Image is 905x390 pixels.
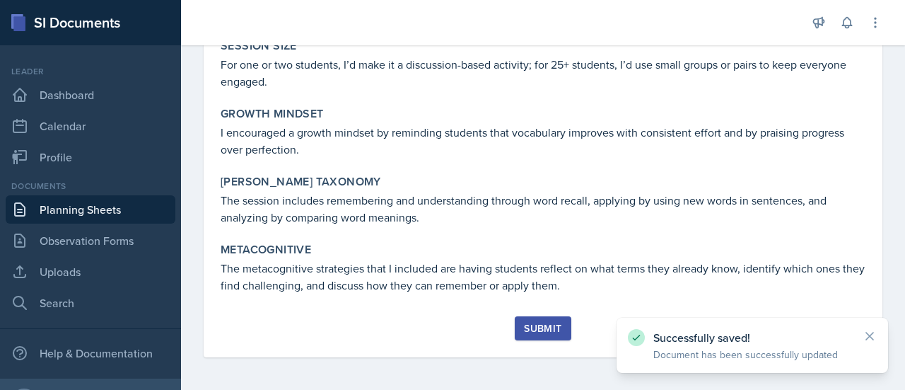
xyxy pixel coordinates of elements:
a: Calendar [6,112,175,140]
a: Observation Forms [6,226,175,255]
p: I encouraged a growth mindset by reminding students that vocabulary improves with consistent effo... [221,124,865,158]
a: Search [6,289,175,317]
a: Profile [6,143,175,171]
label: Metacognitive [221,243,311,257]
button: Submit [515,316,571,340]
p: The session includes remembering and understanding through word recall, applying by using new wor... [221,192,865,226]
label: [PERSON_NAME] Taxonomy [221,175,381,189]
p: The metacognitive strategies that I included are having students reflect on what terms they alrea... [221,260,865,294]
div: Leader [6,65,175,78]
p: Successfully saved! [653,331,851,345]
a: Uploads [6,258,175,286]
p: For one or two students, I’d make it a discussion-based activity; for 25+ students, I’d use small... [221,56,865,90]
a: Dashboard [6,81,175,109]
label: Growth Mindset [221,107,324,121]
label: Session Size [221,39,297,53]
p: Document has been successfully updated [653,348,851,362]
div: Submit [524,323,561,334]
div: Documents [6,180,175,193]
div: Help & Documentation [6,339,175,367]
a: Planning Sheets [6,195,175,224]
